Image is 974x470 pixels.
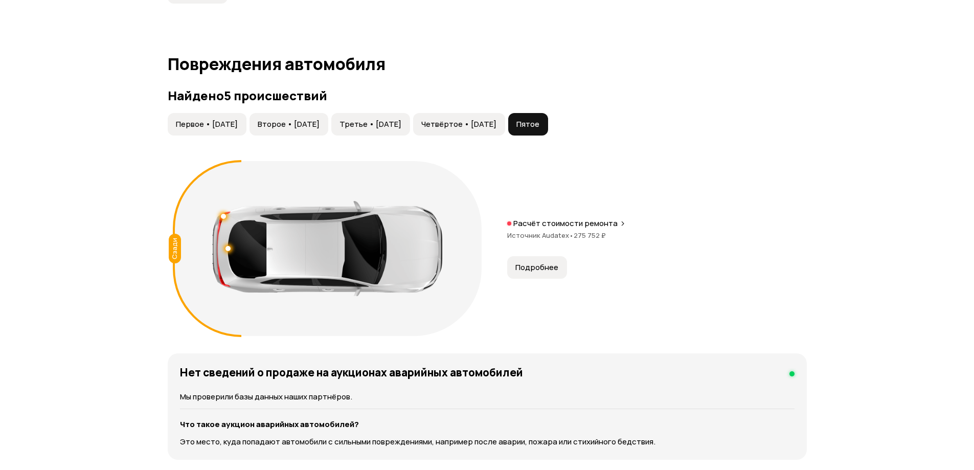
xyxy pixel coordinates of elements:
[513,218,618,229] p: Расчёт стоимости ремонта
[176,119,238,129] span: Первое • [DATE]
[180,436,795,447] p: Это место, куда попадают автомобили с сильными повреждениями, например после аварии, пожара или с...
[516,119,539,129] span: Пятое
[169,234,181,263] div: Сзади
[339,119,401,129] span: Третье • [DATE]
[180,366,523,379] h4: Нет сведений о продаже на аукционах аварийных автомобилей
[421,119,496,129] span: Четвёртое • [DATE]
[331,113,410,136] button: Третье • [DATE]
[258,119,320,129] span: Второе • [DATE]
[180,419,359,430] strong: Что такое аукцион аварийных автомобилей?
[507,256,567,279] button: Подробнее
[569,231,574,240] span: •
[168,88,807,103] h3: Найдено 5 происшествий
[168,55,807,73] h1: Повреждения автомобиля
[508,113,548,136] button: Пятое
[413,113,505,136] button: Четвёртое • [DATE]
[574,231,606,240] span: 275 752 ₽
[168,113,246,136] button: Первое • [DATE]
[180,391,795,402] p: Мы проверили базы данных наших партнёров.
[515,262,558,273] span: Подробнее
[507,231,574,240] span: Источник Audatex
[250,113,328,136] button: Второе • [DATE]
